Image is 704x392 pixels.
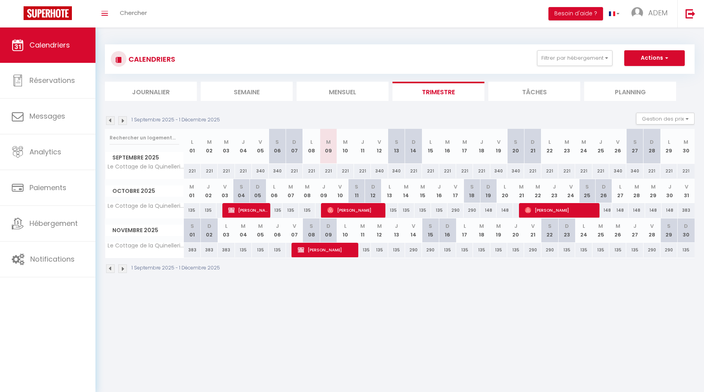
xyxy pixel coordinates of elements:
[241,222,246,230] abbr: M
[599,138,602,146] abbr: J
[602,183,606,191] abbr: D
[660,164,677,178] div: 221
[456,243,473,257] div: 135
[218,243,235,257] div: 383
[371,243,388,257] div: 135
[490,243,507,257] div: 135
[371,218,388,242] th: 12
[473,218,490,242] th: 18
[218,164,235,178] div: 221
[464,203,480,218] div: 290
[626,129,643,164] th: 27
[29,40,70,50] span: Calendriers
[354,164,371,178] div: 221
[299,203,315,218] div: 135
[660,129,677,164] th: 29
[445,138,450,146] abbr: M
[624,50,685,66] button: Actions
[303,218,320,242] th: 08
[497,203,513,218] div: 148
[584,82,676,101] li: Planning
[361,138,364,146] abbr: J
[30,254,75,264] span: Notifications
[320,218,337,242] th: 09
[470,183,474,191] abbr: S
[660,218,677,242] th: 29
[667,222,671,230] abbr: S
[388,218,405,242] th: 13
[320,129,337,164] th: 09
[365,179,381,203] th: 12
[191,222,194,230] abbr: S
[629,179,645,203] th: 28
[29,147,61,157] span: Analytics
[524,164,541,178] div: 221
[629,203,645,218] div: 148
[650,222,654,230] abbr: V
[479,222,484,230] abbr: M
[456,218,473,242] th: 17
[609,164,626,178] div: 340
[643,218,660,242] th: 28
[310,138,313,146] abbr: L
[105,185,183,197] span: Octobre 2025
[348,179,365,203] th: 11
[643,243,660,257] div: 290
[686,9,695,18] img: logout
[431,203,447,218] div: 135
[583,222,585,230] abbr: L
[456,164,473,178] div: 221
[201,164,218,178] div: 221
[535,183,540,191] abbr: M
[381,203,398,218] div: 135
[609,243,626,257] div: 135
[678,203,695,218] div: 383
[439,218,456,242] th: 16
[395,138,398,146] abbr: S
[507,218,524,242] th: 20
[548,222,552,230] abbr: S
[677,218,695,242] th: 30
[216,179,233,203] th: 03
[105,82,197,101] li: Journalier
[269,243,286,257] div: 135
[531,222,535,230] abbr: V
[377,222,382,230] abbr: M
[191,138,193,146] abbr: L
[276,222,279,230] abbr: J
[565,222,569,230] abbr: D
[120,9,147,17] span: Chercher
[249,179,266,203] th: 05
[541,129,558,164] th: 22
[548,138,551,146] abbr: L
[184,218,201,242] th: 01
[207,183,210,191] abbr: J
[558,129,575,164] th: 23
[405,129,422,164] th: 14
[126,50,175,68] h3: CALENDRIERS
[524,218,541,242] th: 21
[273,183,275,191] abbr: L
[636,113,695,125] button: Gestion des prix
[592,218,609,242] th: 25
[320,164,337,178] div: 221
[355,183,358,191] abbr: S
[252,164,269,178] div: 340
[105,225,183,236] span: Novembre 2025
[106,203,185,209] span: Le Cottage de la Quinellerie - Collection Idylliq
[132,116,220,124] p: 1 Septembre 2025 - 1 Décembre 2025
[297,82,389,101] li: Mensuel
[619,183,621,191] abbr: L
[228,203,268,218] span: [PERSON_NAME]
[677,243,695,257] div: 135
[490,164,507,178] div: 340
[456,129,473,164] th: 17
[592,164,609,178] div: 221
[634,183,639,191] abbr: M
[546,179,563,203] th: 23
[258,138,262,146] abbr: V
[106,243,185,249] span: Le Cottage de la Quinellerie - Collection Idylliq
[651,183,656,191] abbr: M
[537,50,612,66] button: Filtrer par hébergement
[326,222,330,230] abbr: D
